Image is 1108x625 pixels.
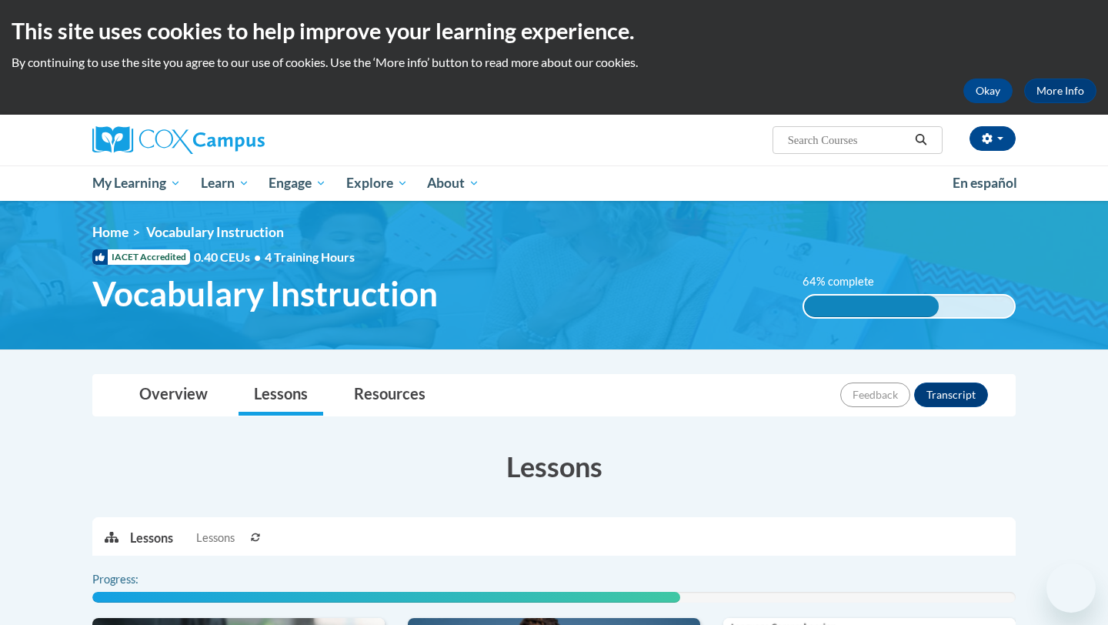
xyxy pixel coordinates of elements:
span: Learn [201,174,249,192]
button: Feedback [840,383,910,407]
span: Engage [269,174,326,192]
span: En español [953,175,1017,191]
a: Overview [124,375,223,416]
a: Home [92,224,128,240]
a: Engage [259,165,336,201]
label: 64% complete [803,273,891,290]
a: More Info [1024,79,1096,103]
span: • [254,249,261,264]
a: My Learning [82,165,191,201]
div: 64% complete [804,296,939,317]
label: Progress: [92,571,181,588]
h3: Lessons [92,447,1016,486]
button: Transcript [914,383,988,407]
span: IACET Accredited [92,249,190,265]
span: Vocabulary Instruction [92,273,438,314]
button: Search [909,131,933,149]
a: En español [943,167,1027,199]
span: About [427,174,479,192]
button: Okay [963,79,1013,103]
span: My Learning [92,174,181,192]
div: Main menu [69,165,1039,201]
span: Lessons [196,530,235,546]
img: Cox Campus [92,126,265,154]
span: 0.40 CEUs [194,249,265,266]
p: By continuing to use the site you agree to our use of cookies. Use the ‘More info’ button to read... [12,54,1096,71]
a: Resources [339,375,441,416]
a: About [418,165,490,201]
a: Cox Campus [92,126,385,154]
iframe: Button to launch messaging window [1046,563,1096,613]
a: Learn [191,165,259,201]
input: Search Courses [786,131,909,149]
button: Account Settings [969,126,1016,151]
a: Lessons [239,375,323,416]
h2: This site uses cookies to help improve your learning experience. [12,15,1096,46]
span: 4 Training Hours [265,249,355,264]
a: Explore [336,165,418,201]
p: Lessons [130,530,173,546]
span: Vocabulary Instruction [146,224,284,240]
span: Explore [346,174,408,192]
